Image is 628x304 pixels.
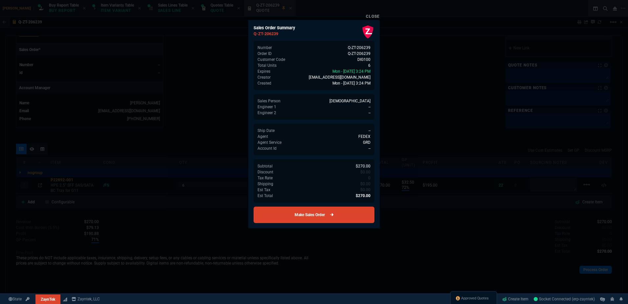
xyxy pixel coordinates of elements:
a: gNePYiFobktbCwwzAABA [534,296,595,302]
a: Close [366,14,380,19]
a: Global State [7,296,24,302]
a: Create Item [500,294,531,304]
a: API TOKEN [24,296,32,302]
span: Socket Connected (erp-zayntek) [534,297,595,301]
span: Approved Quotes [461,296,489,301]
a: Make Sales Order [254,207,374,223]
h6: Sales Order Summary [254,25,374,31]
a: msbcCompanyName [70,296,102,302]
h5: Q-ZT-206239 [254,31,374,37]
